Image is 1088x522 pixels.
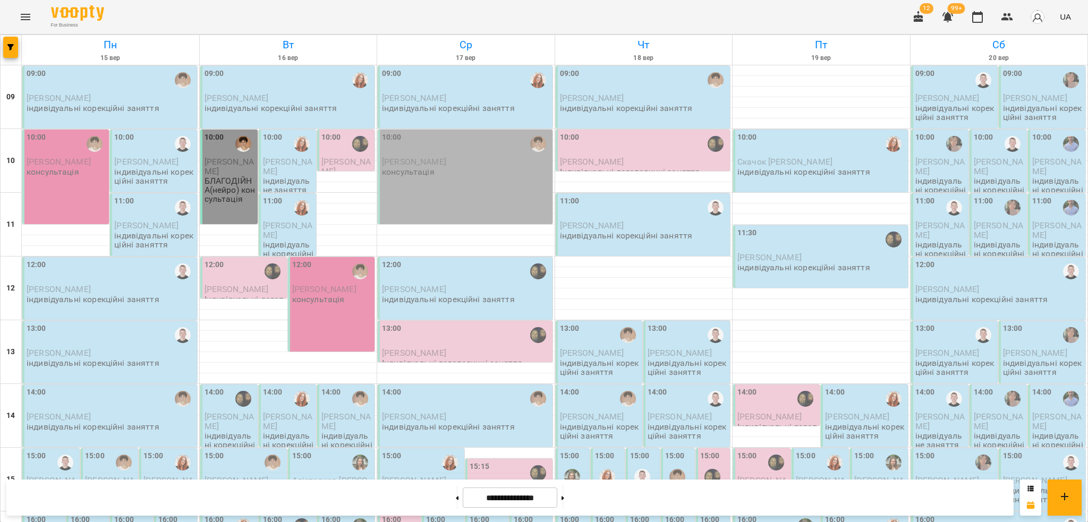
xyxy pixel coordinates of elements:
span: [PERSON_NAME] [560,348,624,358]
label: 15:00 [382,450,402,462]
img: Марина Кириченко [708,72,724,88]
p: індивідуальні корекційні заняття [27,422,159,431]
p: Індивідуальні логопедичні заняття [382,358,522,367]
label: 09:00 [27,68,46,80]
label: 11:00 [263,195,283,207]
label: 14:00 [321,387,341,398]
h6: 10 [6,155,15,167]
span: [PERSON_NAME] [974,412,1023,431]
label: 09:00 [382,68,402,80]
button: Menu [13,4,38,30]
p: індивідуальні корекційні заняття [27,295,159,304]
label: 15:00 [665,450,685,462]
div: Мєдвєдєва Катерина [1005,200,1021,216]
div: Кобзар Зоряна [352,72,368,88]
span: For Business [51,22,104,29]
div: Кобзар Зоряна [886,136,902,152]
label: 11:30 [737,227,757,239]
label: 14:00 [648,387,667,398]
label: 10:00 [382,132,402,143]
h6: Сб [912,37,1086,53]
h6: 19 вер [734,53,908,63]
div: Марина Кириченко [175,72,191,88]
p: індивідуальні корекційні заняття [825,422,905,441]
img: Кобзар Зоряна [886,391,902,407]
img: Мєдвєдєва Катерина [1063,72,1079,88]
p: індивідуальні корекційні заняття [648,358,728,377]
img: Валерія Капітан [768,455,784,470]
div: Марина Кириченко [352,391,368,407]
img: Марина Кириченко [235,136,251,152]
span: Скачок [PERSON_NAME] [737,157,832,167]
label: 12:00 [292,259,312,271]
h6: 13 [6,346,15,358]
label: 15:00 [854,450,874,462]
span: [PERSON_NAME] [915,93,980,103]
label: 10:00 [737,132,757,143]
img: Марина Кириченко [116,455,132,470]
img: Кобзар Зоряна [294,200,310,216]
h6: 12 [6,283,15,294]
p: індивідуальні корекційні заняття [321,431,372,459]
img: Гайдук Артем [57,455,73,470]
div: Валерія Капітан [708,136,724,152]
img: Гайдук Артем [975,327,991,343]
div: Коваль Дмитро [1063,200,1079,216]
label: 10:00 [321,132,341,143]
span: [PERSON_NAME] [560,220,624,230]
label: 15:00 [292,450,312,462]
span: [PERSON_NAME] [648,348,712,358]
span: [PERSON_NAME] [382,284,446,294]
img: Кобзар Зоряна [442,455,458,470]
span: [PERSON_NAME] [292,284,356,294]
p: індивідуальні корекційні заняття [205,104,337,113]
p: індивідуальні корекційні заняття [737,263,870,272]
p: Індивідуальні логопедичні заняття [737,422,818,441]
div: Мєдвєдєва Катерина [1005,391,1021,407]
img: Кобзар Зоряна [294,391,310,407]
label: 11:00 [915,195,935,207]
label: 12:00 [382,259,402,271]
div: Валерія Капітан [530,263,546,279]
span: [PERSON_NAME] [27,93,91,103]
div: Валерія Капітан [265,263,280,279]
span: [PERSON_NAME] [114,220,178,230]
span: [PERSON_NAME] [915,348,980,358]
img: Валерія Капітан [352,136,368,152]
img: avatar_s.png [1030,10,1045,24]
p: індивідуальні корекційні заняття [1032,176,1083,204]
label: 15:00 [595,450,615,462]
label: 10:00 [263,132,283,143]
h6: Чт [557,37,731,53]
label: 14:00 [915,387,935,398]
p: індивідуальне заняття [263,176,314,195]
p: індивідуальні корекційні заняття [915,176,966,204]
span: [PERSON_NAME] [27,412,91,422]
p: індивідуальні корекційні заняття [114,167,194,186]
img: Коваль Дмитро [1063,136,1079,152]
p: індивідуальні корекційні заняття [915,358,996,377]
span: 12 [920,3,933,14]
img: Галіцька Дар'я [886,455,902,470]
label: 15:00 [796,450,815,462]
h6: 17 вер [379,53,553,63]
img: Кобзар Зоряна [530,72,546,88]
img: Галіцька Дар'я [352,455,368,470]
label: 09:00 [1003,68,1023,80]
img: Мєдвєдєва Катерина [1063,327,1079,343]
span: [PERSON_NAME] [382,157,446,167]
p: консультація [27,167,79,176]
p: індивідуальні корекційні заняття [974,431,1025,459]
div: Валерія Капітан [886,232,902,247]
label: 13:00 [560,323,580,335]
p: індивідуальні корекційні заняття [205,431,256,459]
div: Коваль Дмитро [1063,391,1079,407]
div: Марина Кириченко [175,391,191,407]
div: Марина Кириченко [620,327,636,343]
label: 14:00 [205,387,224,398]
p: Індивідуальні логопедичні заняття [205,295,285,313]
